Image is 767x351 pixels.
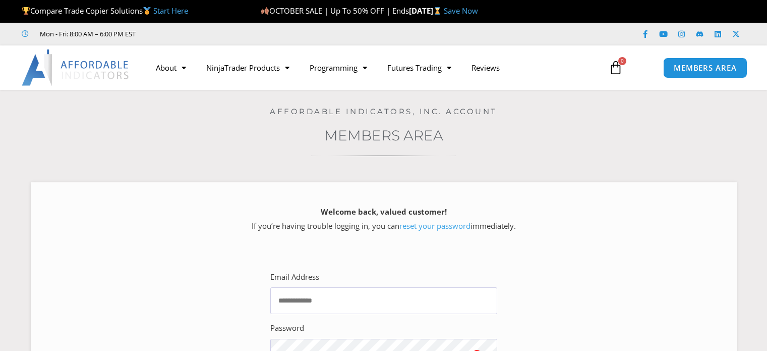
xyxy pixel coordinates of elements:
a: Members Area [324,127,443,144]
span: Compare Trade Copier Solutions [22,6,188,16]
a: NinjaTrader Products [196,56,300,79]
strong: [DATE] [409,6,444,16]
span: 0 [618,57,626,65]
a: Start Here [153,6,188,16]
label: Password [270,321,304,335]
a: Programming [300,56,377,79]
img: 🍂 [261,7,269,15]
a: MEMBERS AREA [663,58,747,78]
a: Futures Trading [377,56,461,79]
iframe: Customer reviews powered by Trustpilot [150,29,301,39]
nav: Menu [146,56,599,79]
span: Mon - Fri: 8:00 AM – 6:00 PM EST [37,28,136,40]
img: 🏆 [22,7,30,15]
a: reset your password [399,221,470,231]
a: Reviews [461,56,510,79]
a: Affordable Indicators, Inc. Account [270,107,497,116]
label: Email Address [270,270,319,284]
img: 🥇 [143,7,151,15]
a: 0 [594,53,638,82]
img: LogoAI | Affordable Indicators – NinjaTrader [22,49,130,86]
span: OCTOBER SALE | Up To 50% OFF | Ends [261,6,409,16]
span: MEMBERS AREA [674,64,737,72]
p: If you’re having trouble logging in, you can immediately. [48,205,719,233]
strong: Welcome back, valued customer! [321,207,447,217]
img: ⌛ [434,7,441,15]
a: About [146,56,196,79]
a: Save Now [444,6,478,16]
